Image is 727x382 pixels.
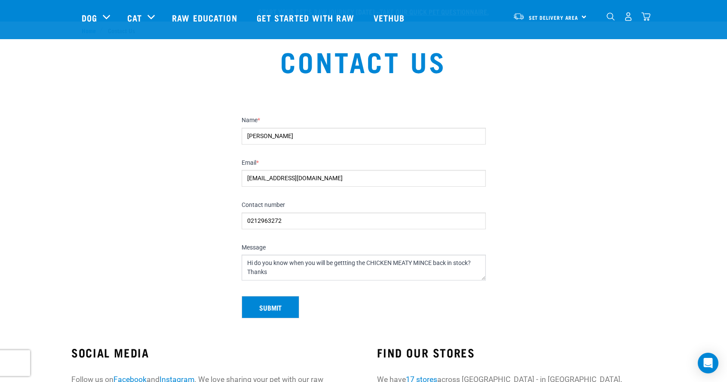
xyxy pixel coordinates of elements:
label: Message [242,244,486,252]
img: user.png [624,12,633,21]
div: Open Intercom Messenger [698,353,718,373]
h1: Contact Us [137,45,590,76]
a: Vethub [365,0,416,35]
a: Raw Education [163,0,248,35]
h3: FIND OUR STORES [377,346,655,359]
a: Cat [127,11,142,24]
a: Dog [82,11,97,24]
img: home-icon-1@2x.png [607,12,615,21]
label: Email [242,159,486,167]
label: Name [242,117,486,124]
h3: SOCIAL MEDIA [71,346,350,359]
img: home-icon@2x.png [641,12,650,21]
span: Set Delivery Area [529,16,579,19]
a: Get started with Raw [248,0,365,35]
label: Contact number [242,201,486,209]
button: Submit [242,296,299,318]
img: van-moving.png [513,12,525,20]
